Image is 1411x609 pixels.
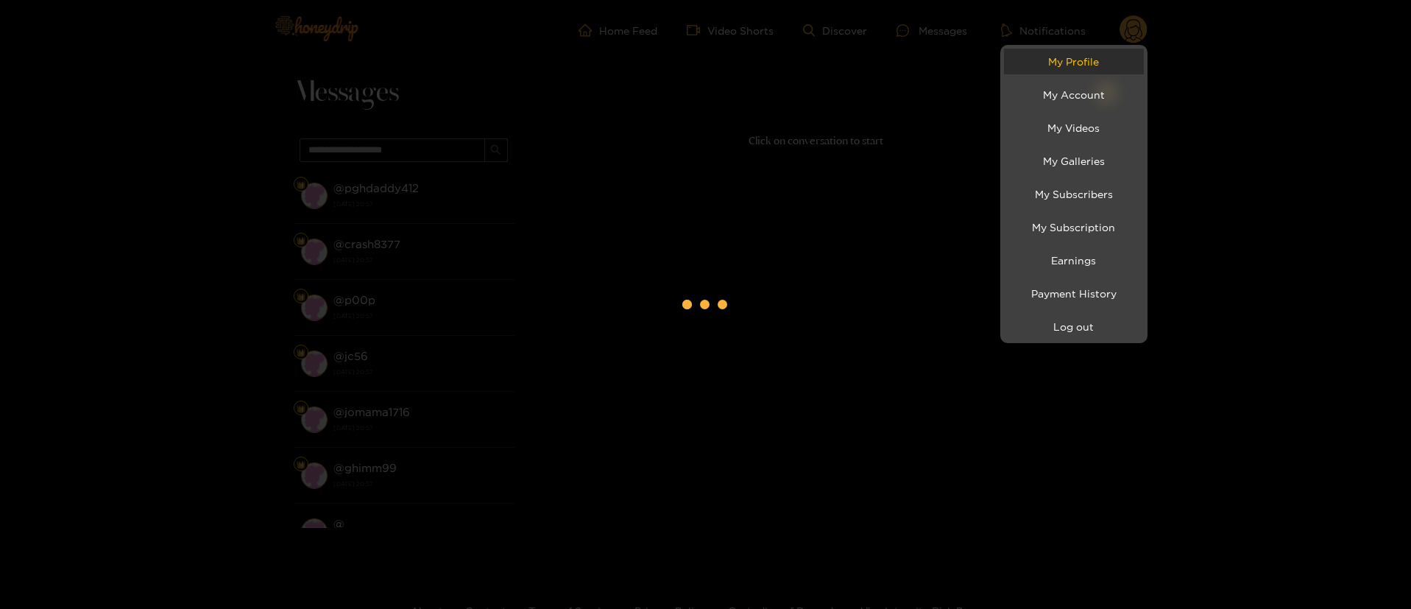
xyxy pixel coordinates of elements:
a: My Subscription [1004,214,1144,240]
a: My Profile [1004,49,1144,74]
button: Log out [1004,314,1144,339]
a: My Account [1004,82,1144,108]
a: My Subscribers [1004,181,1144,207]
a: Earnings [1004,247,1144,273]
a: My Galleries [1004,148,1144,174]
a: My Videos [1004,115,1144,141]
a: Payment History [1004,281,1144,306]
